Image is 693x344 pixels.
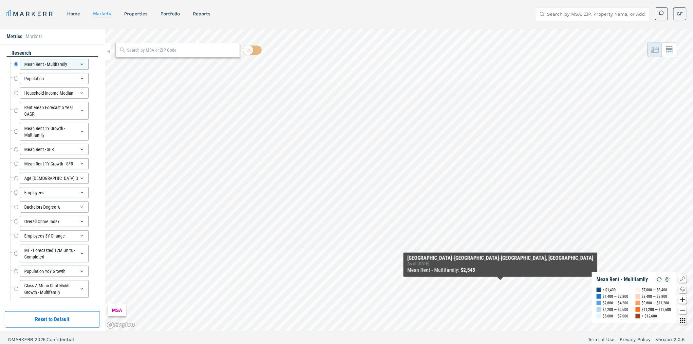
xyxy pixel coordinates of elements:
div: MF - Forecasted 12M Units - Completed [20,245,89,262]
div: As of : [DATE] [407,261,593,266]
div: $4,200 — $5,600 [603,306,628,313]
img: Settings [664,276,671,283]
a: Privacy Policy [620,336,651,343]
div: Employees [20,187,89,198]
button: Reset to Default [5,311,100,328]
div: < $1,400 [603,287,616,293]
span: © [8,337,11,342]
button: Change style map button [679,285,687,293]
input: Search by MSA, ZIP, Property Name, or Address [547,8,646,21]
div: Employees 3Y Change [20,230,89,241]
button: GF [673,7,686,20]
div: Mean Rent 1Y Growth - Multifamily [20,123,89,141]
div: Class A Mean Rent MoM Growth - Multifamily [20,280,89,298]
div: Mean Rent - Multifamily : [407,266,593,274]
b: $2,543 [461,267,475,273]
a: Term of Use [588,336,615,343]
div: Mean Rent - Multifamily [597,276,648,283]
div: Age [DEMOGRAPHIC_DATA] % [20,173,89,184]
div: $9,800 — $11,200 [642,300,669,306]
div: Household Income Median [20,87,89,99]
a: Portfolio [160,11,180,16]
button: Other options map button [679,317,687,325]
a: reports [193,11,210,16]
div: Mean Rent 1Y Growth - SFR [20,158,89,169]
div: $2,800 — $4,200 [603,300,628,306]
div: Population [20,73,89,84]
button: Zoom out map button [679,306,687,314]
span: Confidential [47,337,74,342]
a: MARKERR [7,9,54,18]
span: 2025 | [35,337,47,342]
div: Mean Rent - SFR [20,144,89,155]
div: > $12,600 [642,313,657,319]
div: $1,400 — $2,800 [603,293,628,300]
div: $5,600 — $7,000 [603,313,628,319]
div: Overall Crime Index [20,216,89,227]
li: Metrics [7,33,22,41]
input: Search by MSA or ZIP Code [127,47,236,54]
a: home [67,11,80,16]
a: properties [124,11,147,16]
div: Population YoY Growth [20,266,89,277]
div: Bachelors Degree % [20,201,89,213]
span: GF [677,10,683,17]
div: Rent Mean Forecast 5 Year CAGR [20,102,89,120]
button: Zoom in map button [679,296,687,304]
a: Mapbox logo [107,321,136,329]
li: Markets [26,33,43,41]
div: research [7,49,98,57]
a: Version 2.0.6 [656,336,685,343]
div: MSA [108,304,126,316]
div: [GEOGRAPHIC_DATA]-[GEOGRAPHIC_DATA]-[GEOGRAPHIC_DATA], [GEOGRAPHIC_DATA] [407,255,593,261]
div: Map Tooltip Content [407,255,593,274]
button: Show/Hide Legend Map Button [679,275,687,283]
div: $8,400 — $9,800 [642,293,667,300]
a: markets [93,11,111,16]
div: Mean Rent - Multifamily [20,59,89,70]
div: $7,000 — $8,400 [642,287,667,293]
div: $11,200 — $12,600 [642,306,671,313]
img: Reload Legend [656,276,664,283]
span: MARKERR [11,337,35,342]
